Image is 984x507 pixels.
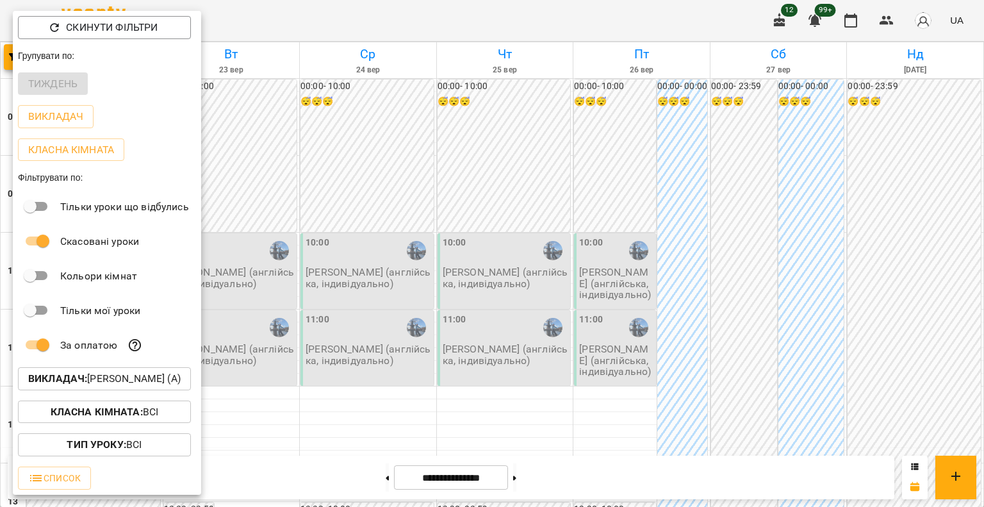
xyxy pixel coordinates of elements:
b: Класна кімната : [51,406,143,418]
b: Тип Уроку : [67,438,126,451]
button: Список [18,467,91,490]
p: Тільки уроки що відбулись [60,199,189,215]
button: Викладач:[PERSON_NAME] (а) [18,367,191,390]
p: Кольори кімнат [60,269,137,284]
p: Тільки мої уроки [60,303,140,319]
p: [PERSON_NAME] (а) [28,371,181,386]
p: Всі [51,404,159,420]
p: Всі [67,437,142,453]
b: Викладач : [28,372,87,385]
div: Групувати по: [13,44,201,67]
button: Класна кімната:Всі [18,401,191,424]
button: Класна кімната [18,138,124,162]
button: Тип Уроку:Всі [18,433,191,456]
p: Викладач [28,109,83,124]
button: Викладач [18,105,94,128]
p: Класна кімната [28,142,114,158]
button: Скинути фільтри [18,16,191,39]
span: Список [28,470,81,486]
p: За оплатою [60,338,117,353]
p: Скасовані уроки [60,234,139,249]
p: Скинути фільтри [66,20,158,35]
div: Фільтрувати по: [13,166,201,189]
